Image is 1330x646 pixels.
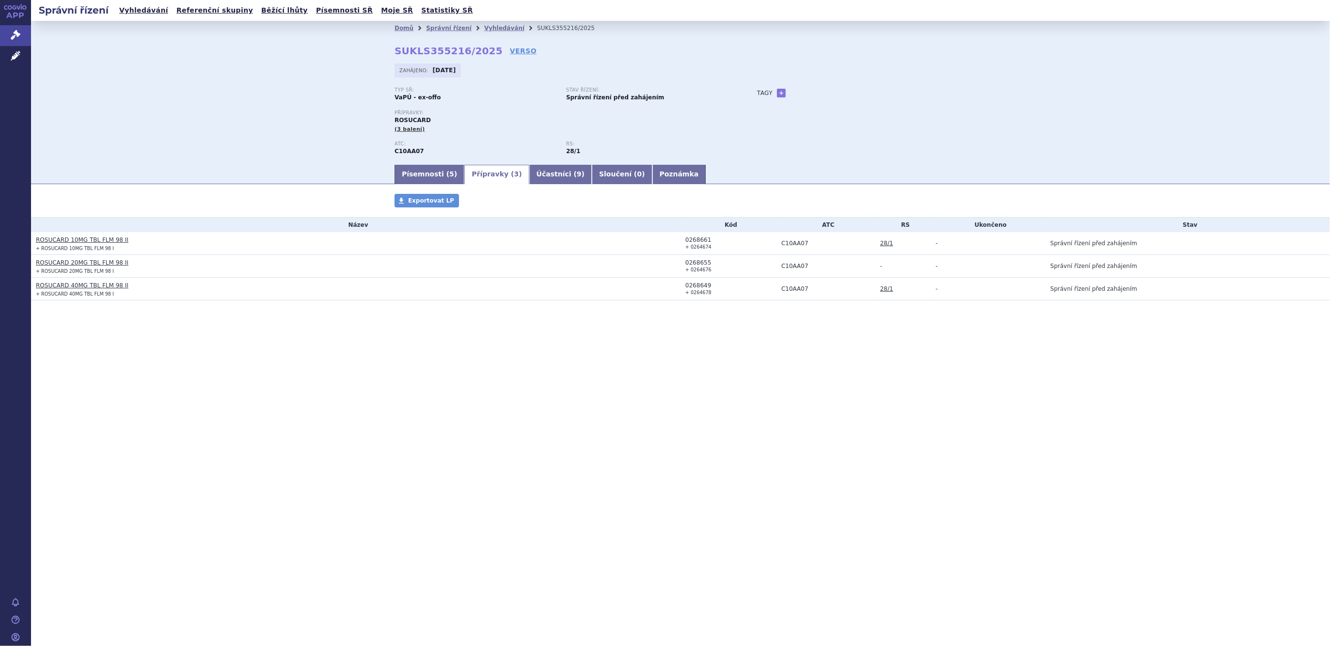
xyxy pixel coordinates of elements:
[514,170,519,178] span: 3
[566,87,728,93] p: Stav řízení:
[685,236,776,243] div: 0268661
[776,278,875,300] td: ROSUVASTATIN
[433,67,456,74] strong: [DATE]
[36,282,128,289] a: ROSUCARD 40MG TBL FLM 98 II
[313,4,376,17] a: Písemnosti SŘ
[395,45,503,57] strong: SUKLS355216/2025
[936,263,938,269] span: -
[36,246,114,251] small: + ROSUCARD 10MG TBL FLM 98 I
[31,3,116,17] h2: Správní řízení
[31,218,681,232] th: Název
[36,259,128,266] a: ROSUCARD 20MG TBL FLM 98 II
[395,141,556,147] p: ATC:
[36,268,114,274] small: + ROSUCARD 20MG TBL FLM 98 I
[880,263,882,269] span: -
[395,94,441,101] strong: VaPÚ - ex-offo
[566,141,728,147] p: RS:
[510,46,537,56] a: VERSO
[931,218,1046,232] th: Ukončeno
[880,240,893,247] a: 28/1
[776,218,875,232] th: ATC
[395,165,464,184] a: Písemnosti (5)
[685,244,712,250] small: + 0264674
[395,25,413,32] a: Domů
[418,4,475,17] a: Statistiky SŘ
[1045,232,1330,255] td: Správní řízení před zahájením
[484,25,524,32] a: Vyhledávání
[577,170,582,178] span: 9
[685,259,776,266] div: 0268655
[776,255,875,278] td: ROSUVASTATIN
[537,21,607,35] li: SUKLS355216/2025
[395,87,556,93] p: Typ SŘ:
[566,148,580,155] strong: hypolipidemika, statiny, p.o.
[116,4,171,17] a: Vyhledávání
[395,148,424,155] strong: ROSUVASTATIN
[395,110,738,116] p: Přípravky:
[1045,218,1330,232] th: Stav
[652,165,706,184] a: Poznámka
[36,291,114,297] small: + ROSUCARD 40MG TBL FLM 98 I
[777,89,786,97] a: +
[426,25,472,32] a: Správní řízení
[174,4,256,17] a: Referenční skupiny
[408,197,454,204] span: Exportovat LP
[681,218,776,232] th: Kód
[776,232,875,255] td: ROSUVASTATIN
[757,87,773,99] h3: Tagy
[1045,278,1330,300] td: Správní řízení před zahájením
[36,236,128,243] a: ROSUCARD 10MG TBL FLM 98 II
[449,170,454,178] span: 5
[529,165,592,184] a: Účastníci (9)
[875,218,931,232] th: RS
[464,165,529,184] a: Přípravky (3)
[258,4,311,17] a: Běžící lhůty
[395,194,459,207] a: Exportovat LP
[378,4,416,17] a: Moje SŘ
[395,126,425,132] span: (3 balení)
[936,285,938,292] span: -
[685,267,712,272] small: + 0264676
[395,117,431,124] span: ROSUCARD
[880,285,893,292] a: 28/1
[637,170,642,178] span: 0
[1045,255,1330,278] td: Správní řízení před zahájením
[685,282,776,289] div: 0268649
[685,290,712,295] small: + 0264678
[399,66,430,74] span: Zahájeno:
[936,240,938,247] span: -
[592,165,652,184] a: Sloučení (0)
[566,94,664,101] strong: Správní řízení před zahájením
